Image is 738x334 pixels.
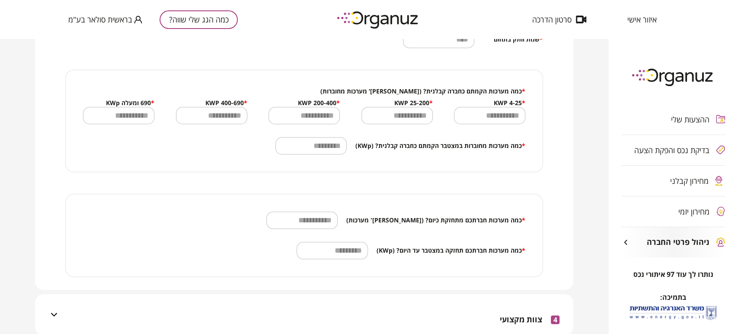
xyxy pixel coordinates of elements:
span: בדיקת נכס והפקת הצעה [634,146,709,154]
img: logo [626,65,721,89]
button: כמה הגג שלי שווה? [160,10,238,29]
span: 690 ומעלה KWp [106,99,151,107]
button: בדיקת נכס והפקת הצעה [621,135,725,165]
span: בראשית סולאר בע"מ [68,15,132,24]
img: logo [331,8,426,32]
span: 4-25 KWP [494,99,522,107]
span: 200-400 KWP [298,99,336,107]
span: כמה מערכות מחוברות במצטבר הקמתם כחברה קבלנית? (KWp) [355,141,522,150]
span: 400-690 KWP [205,99,244,107]
button: מחירון קבלני [621,166,725,196]
button: בראשית סולאר בע"מ [68,14,142,25]
span: 25-200 KWP [394,99,429,107]
span: כמה מערכות חברתכם מתחזקת כיום? ([PERSON_NAME]' מערכות) [346,216,522,224]
span: ההצעות שלי [671,115,709,124]
span: צוות מקצועי [500,315,542,324]
span: כמה מערכות חברתכם תחזקה במצטבר עד היום? (KWp) [377,246,522,254]
span: שנות וותק בתחום [494,35,540,43]
button: איזור אישי [614,15,670,24]
button: ניהול פרטי החברה [621,227,725,257]
span: כמה מערכות הקמתם כחברה קבלנית? ([PERSON_NAME]’ מערכות מחוברות) [320,87,522,95]
button: סרטון הדרכה [519,15,599,24]
span: סרטון הדרכה [532,15,572,24]
div: 4 [551,315,559,324]
span: מחירון קבלני [670,177,709,185]
span: איזור אישי [627,15,657,24]
button: ההצעות שלי [621,104,725,135]
span: בתמיכה: [660,292,686,302]
span: ניהול פרטי החברה [647,238,709,247]
img: לוגו משרד האנרגיה [628,302,719,323]
span: נותרו לך עוד 97 איתורי נכס [633,270,713,279]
